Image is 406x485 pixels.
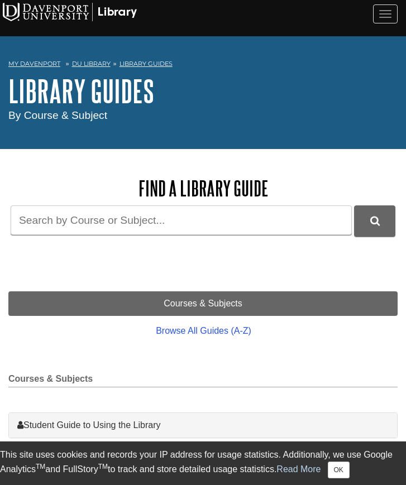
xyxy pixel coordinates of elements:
sup: TM [36,463,45,470]
sup: TM [98,463,108,470]
h2: Find a Library Guide [8,177,398,200]
i: Search Library Guides [370,216,380,226]
h1: Library Guides [8,74,398,108]
a: DU Library [72,60,111,68]
input: Search by Course or Subject... [11,205,352,235]
a: Library Guides [120,60,173,68]
button: Close [328,462,350,478]
a: My Davenport [8,59,60,69]
a: Browse All Guides (A-Z) [9,319,398,343]
a: Student Guide to Using the Library [17,419,389,432]
a: Courses & Subjects [8,291,398,316]
div: By Course & Subject [8,108,398,124]
a: Read More [276,464,321,474]
h2: Courses & Subjects [8,374,398,387]
img: Davenport University Logo [3,3,137,21]
nav: breadcrumb [8,56,398,74]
